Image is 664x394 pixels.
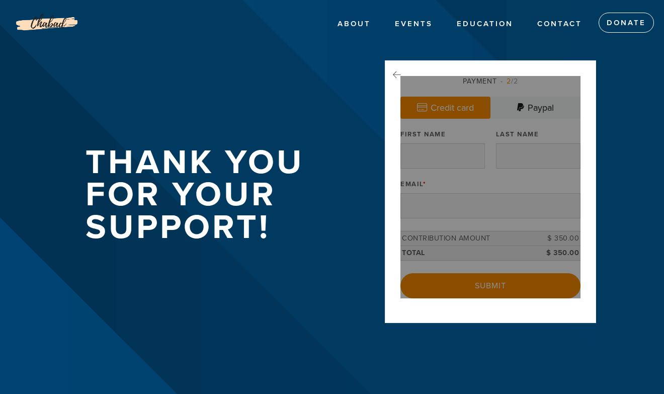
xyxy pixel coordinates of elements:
[449,15,521,34] a: EDUCATION
[530,15,590,34] a: Contact
[599,13,654,33] a: Donate
[86,146,352,244] h1: Thank you for your support!
[330,15,378,34] a: ABOUT
[387,15,440,34] a: EVENTS
[15,5,78,41] img: Logo%20without%20address_0.png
